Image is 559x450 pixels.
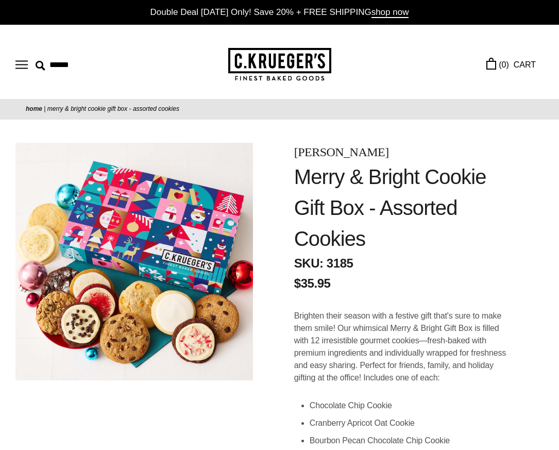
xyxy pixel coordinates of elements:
[486,59,536,71] a: (0) CART
[310,432,507,449] li: Bourbon Pecan Chocolate Chip Cookie
[26,104,533,114] nav: breadcrumbs
[15,60,28,69] button: Open navigation
[15,143,253,380] img: Merry & Bright Cookie Gift Box - Assorted Cookies
[294,143,507,161] div: [PERSON_NAME]
[310,414,507,432] li: Cranberry Apricot Oat Cookie
[371,7,409,18] span: shop now
[150,7,409,18] a: Double Deal [DATE] Only! Save 20% + FREE SHIPPINGshop now
[294,274,331,293] span: $35.95
[294,161,507,254] h1: Merry & Bright Cookie Gift Box - Assorted Cookies
[36,56,142,73] input: Search
[26,105,42,112] a: Home
[327,256,353,270] span: 3185
[36,61,45,71] img: Search
[294,310,507,384] p: Brighten their season with a festive gift that's sure to make them smile! Our whimsical Merry & B...
[44,105,45,112] span: |
[310,397,507,414] li: Chocolate Chip Cookie
[294,256,324,270] strong: SKU:
[228,48,331,81] img: C.KRUEGER'S
[47,105,179,112] span: Merry & Bright Cookie Gift Box - Assorted Cookies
